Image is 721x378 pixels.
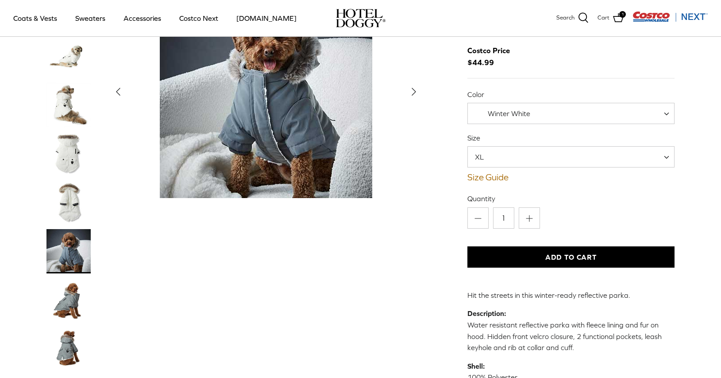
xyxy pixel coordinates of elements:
[228,3,305,33] a: [DOMAIN_NAME]
[467,290,675,301] p: Hit the streets in this winter-ready reflective parka.
[598,13,609,23] span: Cart
[619,11,626,18] span: 1
[467,246,675,268] button: Add to Cart
[46,229,91,273] a: Thumbnail Link
[336,9,386,27] img: hoteldoggycom
[467,194,675,203] label: Quantity
[467,362,485,370] strong: Shell:
[493,207,514,229] input: Quantity
[116,3,169,33] a: Accessories
[598,12,624,24] a: Cart 1
[336,9,386,27] a: hoteldoggy.com hoteldoggycom
[467,309,506,317] strong: Description:
[108,82,128,101] button: Previous
[556,12,589,24] a: Search
[467,45,510,57] div: Costco Price
[171,3,226,33] a: Costco Next
[46,83,91,127] a: Thumbnail Link
[5,3,65,33] a: Coats & Vests
[488,109,530,117] span: Winter White
[467,90,675,99] label: Color
[46,132,91,176] a: Thumbnail Link
[467,172,675,183] a: Size Guide
[556,13,574,23] span: Search
[632,11,708,22] img: Costco Next
[467,103,675,124] span: Winter White
[467,133,675,143] label: Size
[46,180,91,225] a: Thumbnail Link
[404,82,424,101] button: Next
[46,327,91,371] a: Thumbnail Link
[46,278,91,322] a: Thumbnail Link
[468,152,501,162] span: XL
[67,3,113,33] a: Sweaters
[467,146,675,168] span: XL
[467,308,675,353] p: Water resistant reflective parka with fleece lining and fur on hood. Hidden front velcro closure,...
[46,34,91,78] a: Thumbnail Link
[632,17,708,23] a: Visit Costco Next
[467,45,519,69] span: $44.99
[468,109,548,118] span: Winter White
